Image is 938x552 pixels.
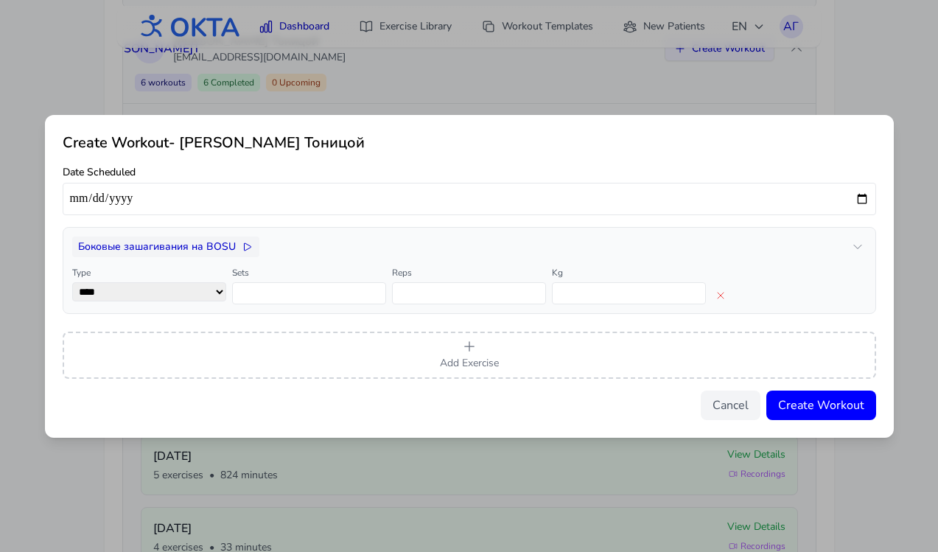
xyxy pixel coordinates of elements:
[72,267,91,279] label: Type
[701,391,760,420] button: Cancel
[440,356,499,370] span: Add Exercise
[232,267,249,279] label: Sets
[63,133,876,153] h2: Create Workout - [PERSON_NAME] Тоницой
[766,391,876,420] button: Create Workout
[392,267,412,279] label: Reps
[72,237,259,257] button: Боковые зашагивания на BOSU
[78,240,236,254] h3: Боковые зашагивания на BOSU
[552,267,563,279] label: Kg
[63,165,876,180] label: Date Scheduled
[63,332,876,379] button: Add Exercise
